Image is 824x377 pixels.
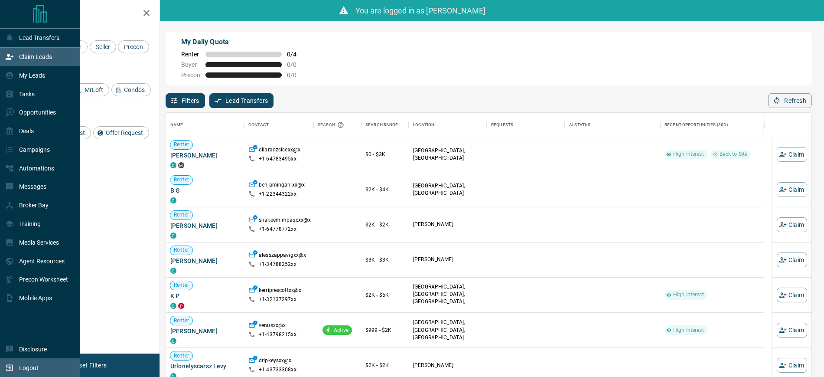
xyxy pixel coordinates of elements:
div: Contact [248,113,269,137]
div: condos.ca [170,197,176,203]
span: Renter [170,211,192,219]
p: alesszappavigxx@x [259,252,306,261]
div: property.ca [178,303,184,309]
p: $999 - $2K [365,326,404,334]
div: Search [318,113,346,137]
p: +1- 43733308xx [259,366,296,374]
p: [PERSON_NAME] [413,256,482,263]
div: Condos [111,83,151,96]
p: [PERSON_NAME] [413,221,482,228]
span: K P [170,292,240,300]
span: 0 / 4 [287,51,306,58]
p: +1- 34788252xx [259,261,296,268]
button: Claim [777,358,807,373]
p: +1- 64783495xx [259,155,296,163]
span: High Interest [670,327,707,334]
button: Claim [777,252,807,267]
span: Renter [170,176,192,184]
div: Search Range [365,113,398,137]
button: Claim [777,147,807,162]
div: Contact [244,113,313,137]
span: Renter [170,317,192,325]
span: Offer Request [103,129,146,136]
div: Name [170,113,183,137]
span: [PERSON_NAME] [170,151,240,160]
div: Recent Opportunities (30d) [664,113,728,137]
span: Renter [170,141,192,148]
span: High Interest [670,291,707,298]
div: MrLoft [72,83,109,96]
div: Name [166,113,244,137]
p: $2K - $5K [365,291,404,299]
p: venusxx@x [259,322,286,331]
button: Claim [777,217,807,232]
span: Back to Site [716,151,751,158]
div: condos.ca [170,233,176,239]
span: Renter [170,352,192,360]
div: Location [413,113,434,137]
div: Recent Opportunities (30d) [660,113,764,137]
button: Filters [166,93,205,108]
p: dripkeysxx@x [259,357,292,366]
span: [PERSON_NAME] [170,221,240,230]
span: [PERSON_NAME] [170,327,240,335]
span: Precon [121,43,146,50]
button: Claim [777,323,807,338]
p: +1- 22344322xx [259,190,296,198]
span: High Interest [670,151,707,158]
div: condos.ca [170,303,176,309]
p: +1- 64778772xx [259,226,296,233]
p: benjamingahixx@x [259,181,305,190]
span: Active [330,327,352,334]
div: Seller [90,40,116,53]
span: [PERSON_NAME] [170,256,240,265]
div: mrloft.ca [178,162,184,168]
p: [GEOGRAPHIC_DATA], [GEOGRAPHIC_DATA] [413,147,482,162]
p: [PERSON_NAME] [413,362,482,369]
div: Offer Request [93,126,149,139]
p: [GEOGRAPHIC_DATA], [GEOGRAPHIC_DATA], [GEOGRAPHIC_DATA], [GEOGRAPHIC_DATA] [413,283,482,313]
div: AI Status [569,113,590,137]
div: condos.ca [170,338,176,344]
button: Claim [777,288,807,302]
p: shakeem.mpascxx@x [259,216,311,226]
span: B G [170,186,240,195]
p: $3K - $3K [365,256,404,264]
p: $2K - $4K [365,186,404,193]
div: Search Range [361,113,409,137]
div: Requests [491,113,513,137]
div: Requests [487,113,565,137]
button: Refresh [768,93,812,108]
p: My Daily Quota [181,37,306,47]
div: AI Status [565,113,660,137]
span: Condos [121,86,148,93]
div: condos.ca [170,162,176,168]
span: 0 / 0 [287,61,306,68]
p: $2K - $2K [365,221,404,229]
span: 0 / 0 [287,72,306,79]
div: Precon [118,40,149,53]
p: +1- 32137297xx [259,296,296,303]
span: Seller [93,43,113,50]
button: Lead Transfers [209,93,274,108]
span: Urlonelyscarsz Levy [170,362,240,370]
span: Buyer [181,61,200,68]
span: Renter [170,282,192,289]
button: Reset Filters [66,358,112,373]
p: [GEOGRAPHIC_DATA], [GEOGRAPHIC_DATA] [413,182,482,197]
span: Renter [170,246,192,254]
p: $2K - $2K [365,361,404,369]
div: Location [409,113,487,137]
span: Precon [181,72,200,79]
span: Renter [181,51,200,58]
button: Claim [777,182,807,197]
p: [GEOGRAPHIC_DATA], [GEOGRAPHIC_DATA], [GEOGRAPHIC_DATA] [413,319,482,341]
p: dilaraozcicexx@x [259,146,300,155]
span: MrLoft [81,86,106,93]
p: +1- 43798215xx [259,331,296,338]
p: $0 - $3K [365,151,404,158]
span: You are logged in as [PERSON_NAME] [355,6,485,15]
p: kerriprescottxx@x [259,287,301,296]
div: condos.ca [170,268,176,274]
h2: Filters [28,9,151,19]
